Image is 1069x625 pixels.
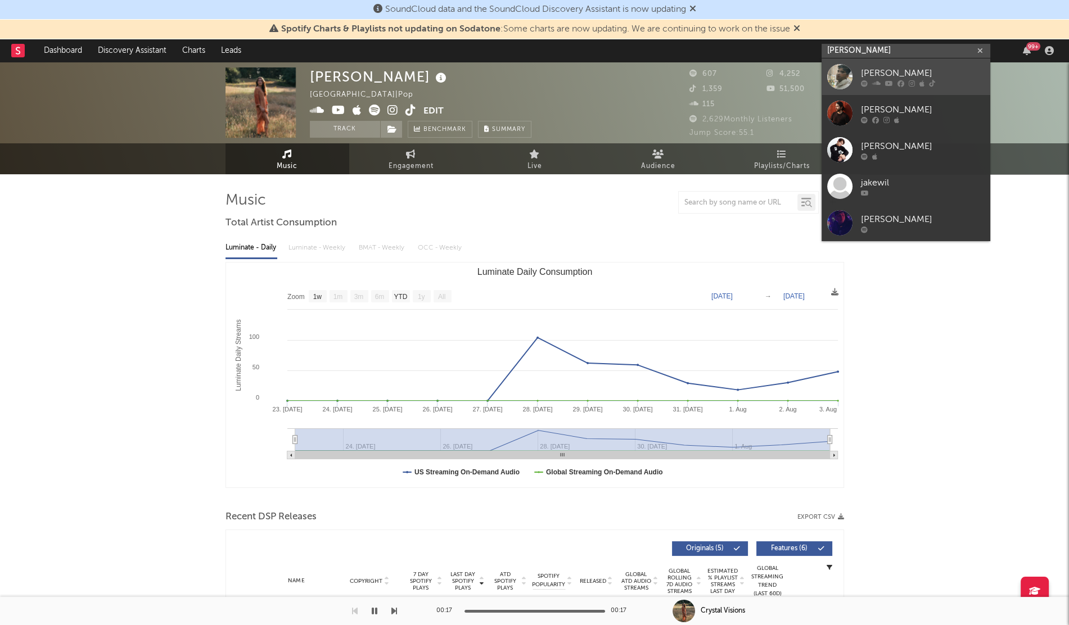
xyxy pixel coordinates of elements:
[764,545,815,552] span: Features ( 6 )
[797,514,844,520] button: Export CSV
[1023,46,1031,55] button: 99+
[408,121,472,138] a: Benchmark
[375,293,384,301] text: 6m
[277,160,297,173] span: Music
[322,406,352,413] text: 24. [DATE]
[623,406,652,413] text: 30. [DATE]
[783,292,805,300] text: [DATE]
[389,160,434,173] span: Engagement
[372,406,402,413] text: 25. [DATE]
[822,132,990,168] a: [PERSON_NAME]
[90,39,174,62] a: Discovery Assistant
[751,564,784,598] div: Global Streaming Trend (Last 60D)
[673,406,702,413] text: 31. [DATE]
[689,5,696,14] span: Dismiss
[664,568,695,595] span: Global Rolling 7D Audio Streams
[822,95,990,132] a: [PERSON_NAME]
[729,406,746,413] text: 1. Aug
[36,39,90,62] a: Dashboard
[861,176,985,189] div: jakewil
[477,267,592,277] text: Luminate Daily Consumption
[422,406,452,413] text: 26. [DATE]
[225,238,277,257] div: Luminate - Daily
[754,160,810,173] span: Playlists/Charts
[313,293,322,301] text: 1w
[822,58,990,95] a: [PERSON_NAME]
[249,333,259,340] text: 100
[423,105,444,119] button: Edit
[472,406,502,413] text: 27. [DATE]
[213,39,249,62] a: Leads
[225,216,337,230] span: Total Artist Consumption
[349,143,473,174] a: Engagement
[414,468,520,476] text: US Streaming On-Demand Audio
[765,292,772,300] text: →
[385,5,686,14] span: SoundCloud data and the SoundCloud Discovery Assistant is now updating
[226,262,844,487] svg: Luminate Daily Consumption
[354,293,363,301] text: 3m
[174,39,213,62] a: Charts
[861,66,985,80] div: [PERSON_NAME]
[1026,42,1040,51] div: 99 +
[689,85,723,93] span: 1,359
[711,292,733,300] text: [DATE]
[720,143,844,174] a: Playlists/Charts
[490,571,520,591] span: ATD Spotify Plays
[597,143,720,174] a: Audience
[766,85,805,93] span: 51,500
[689,101,715,108] span: 115
[310,121,380,138] button: Track
[679,545,731,552] span: Originals ( 5 )
[492,126,525,133] span: Summary
[448,571,478,591] span: Last Day Spotify Plays
[580,578,606,585] span: Released
[766,70,800,78] span: 4,252
[679,198,797,207] input: Search by song name or URL
[822,44,990,58] input: Search for artists
[310,67,449,86] div: [PERSON_NAME]
[861,103,985,116] div: [PERSON_NAME]
[225,143,349,174] a: Music
[234,319,242,391] text: Luminate Daily Streams
[287,293,305,301] text: Zoom
[819,406,836,413] text: 3. Aug
[478,121,531,138] button: Summary
[779,406,796,413] text: 2. Aug
[572,406,602,413] text: 29. [DATE]
[310,88,426,102] div: [GEOGRAPHIC_DATA] | Pop
[861,212,985,226] div: [PERSON_NAME]
[423,123,466,137] span: Benchmark
[822,168,990,205] a: jakewil
[473,143,597,174] a: Live
[527,160,542,173] span: Live
[701,606,745,616] div: Crystal Visions
[641,160,675,173] span: Audience
[672,541,748,556] button: Originals(5)
[281,25,500,34] span: Spotify Charts & Playlists not updating on Sodatone
[252,364,259,370] text: 50
[417,293,425,301] text: 1y
[822,205,990,241] a: [PERSON_NAME]
[260,577,333,585] div: Name
[437,293,445,301] text: All
[522,406,552,413] text: 28. [DATE]
[621,571,652,591] span: Global ATD Audio Streams
[689,116,792,123] span: 2,629 Monthly Listeners
[611,604,633,618] div: 00:17
[225,510,317,524] span: Recent DSP Releases
[707,568,738,595] span: Estimated % Playlist Streams Last Day
[689,129,754,137] span: Jump Score: 55.1
[281,25,790,34] span: : Some charts are now updating. We are continuing to work on the issue
[333,293,342,301] text: 1m
[545,468,662,476] text: Global Streaming On-Demand Audio
[861,139,985,153] div: [PERSON_NAME]
[394,293,407,301] text: YTD
[793,25,800,34] span: Dismiss
[350,578,382,585] span: Copyright
[689,70,717,78] span: 607
[406,571,436,591] span: 7 Day Spotify Plays
[756,541,832,556] button: Features(6)
[255,394,259,401] text: 0
[436,604,459,618] div: 00:17
[532,572,565,589] span: Spotify Popularity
